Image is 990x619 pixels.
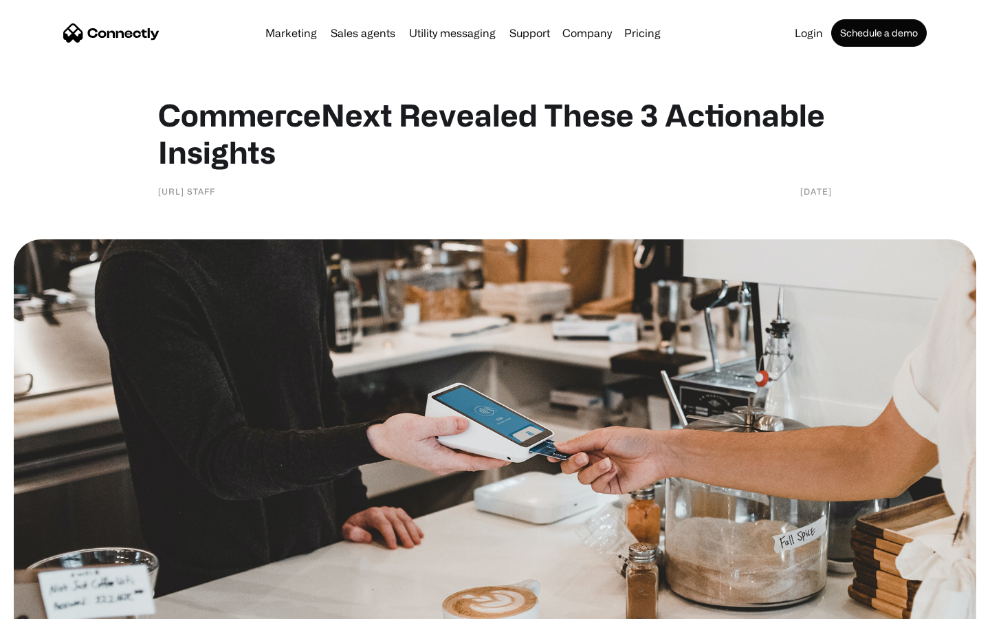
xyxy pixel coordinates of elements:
[325,28,401,39] a: Sales agents
[404,28,501,39] a: Utility messaging
[158,96,832,171] h1: CommerceNext Revealed These 3 Actionable Insights
[789,28,828,39] a: Login
[504,28,555,39] a: Support
[562,23,612,43] div: Company
[800,184,832,198] div: [DATE]
[158,184,215,198] div: [URL] Staff
[831,19,927,47] a: Schedule a demo
[558,23,616,43] div: Company
[27,595,82,614] ul: Language list
[260,28,322,39] a: Marketing
[619,28,666,39] a: Pricing
[14,595,82,614] aside: Language selected: English
[63,23,159,43] a: home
